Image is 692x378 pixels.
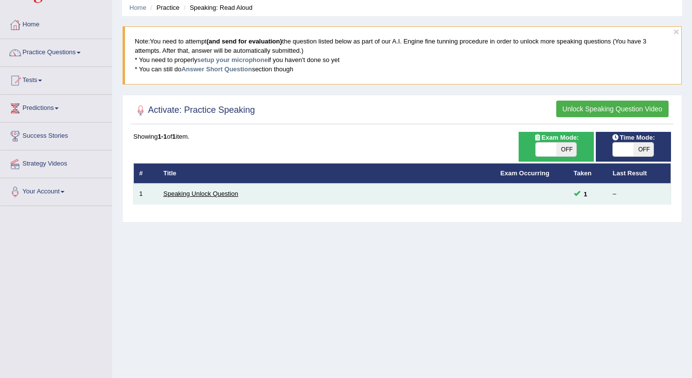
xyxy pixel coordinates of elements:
[158,163,495,184] th: Title
[0,178,112,203] a: Your Account
[0,11,112,36] a: Home
[556,101,669,117] button: Unlock Speaking Question Video
[519,132,594,162] div: Show exams occurring in exams
[135,38,150,45] span: Note:
[530,132,583,143] span: Exam Mode:
[0,123,112,147] a: Success Stories
[123,26,682,84] blockquote: You need to attempt the question listed below as part of our A.I. Engine fine tunning procedure i...
[608,163,671,184] th: Last Result
[158,133,167,140] b: 1-1
[164,190,238,197] a: Speaking Unlock Question
[0,39,112,63] a: Practice Questions
[0,95,112,119] a: Predictions
[129,4,147,11] a: Home
[133,103,255,118] h2: Activate: Practice Speaking
[181,65,252,73] a: Answer Short Question
[133,132,671,141] div: Showing of item.
[608,132,659,143] span: Time Mode:
[207,38,282,45] b: (and send for evaluation)
[673,26,679,37] button: ×
[613,189,666,199] div: –
[134,184,158,204] td: 1
[172,133,176,140] b: 1
[0,67,112,91] a: Tests
[633,143,654,156] span: OFF
[148,3,179,12] li: Practice
[580,189,591,199] span: You can still take this question
[556,143,577,156] span: OFF
[197,56,268,63] a: setup your microphone
[568,163,608,184] th: Taken
[181,3,252,12] li: Speaking: Read Aloud
[134,163,158,184] th: #
[501,169,549,177] a: Exam Occurring
[0,150,112,175] a: Strategy Videos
